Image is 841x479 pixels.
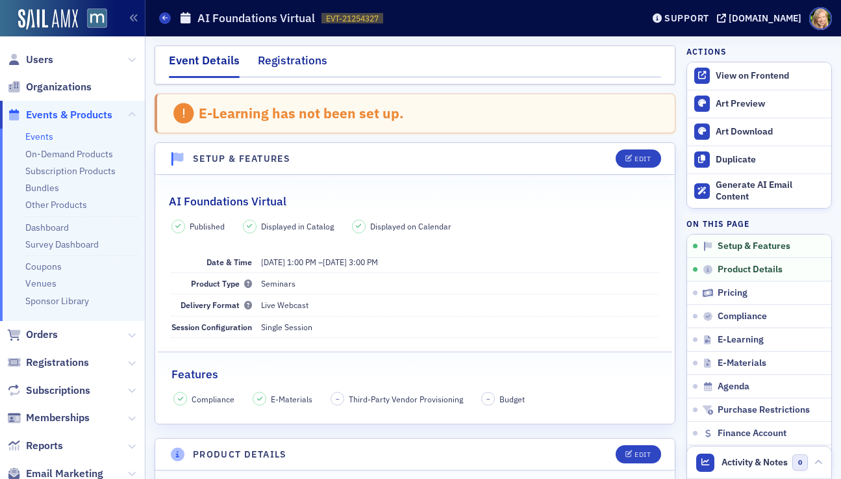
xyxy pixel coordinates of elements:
[18,9,78,30] img: SailAMX
[687,90,831,118] a: Art Preview
[25,239,99,250] a: Survey Dashboard
[171,322,252,332] span: Session Configuration
[7,439,63,453] a: Reports
[192,393,234,405] span: Compliance
[687,118,831,146] a: Art Download
[207,257,252,267] span: Date & Time
[169,52,240,78] div: Event Details
[716,179,825,202] div: Generate AI Email Content
[729,12,801,24] div: [DOMAIN_NAME]
[25,182,59,194] a: Bundles
[261,220,334,232] span: Displayed in Catalog
[261,252,659,272] dd: –
[78,8,107,31] a: View Homepage
[686,218,832,229] h4: On this page
[87,8,107,29] img: SailAMX
[26,108,112,122] span: Events & Products
[26,356,89,370] span: Registrations
[664,12,709,24] div: Support
[26,383,90,398] span: Subscriptions
[261,278,295,289] span: Seminars
[261,257,285,267] span: [DATE]
[499,393,525,405] span: Budget
[687,146,831,174] button: Duplicate
[169,193,286,210] h2: AI Foundations Virtual
[323,257,347,267] span: [DATE]
[7,356,89,370] a: Registrations
[197,10,315,26] h1: AI Foundations Virtual
[792,454,809,471] span: 0
[25,165,116,177] a: Subscription Products
[686,45,727,57] h4: Actions
[26,411,90,425] span: Memberships
[25,261,62,272] a: Coupons
[7,108,112,122] a: Events & Products
[634,451,651,458] div: Edit
[616,149,660,168] button: Edit
[349,393,463,405] span: Third-Party Vendor Provisioning
[687,62,831,90] a: View on Frontend
[287,257,316,267] time: 1:00 PM
[7,411,90,425] a: Memberships
[25,131,53,142] a: Events
[258,52,327,76] div: Registrations
[26,53,53,67] span: Users
[25,199,87,211] a: Other Products
[25,278,56,289] a: Venues
[25,148,113,160] a: On-Demand Products
[718,287,747,299] span: Pricing
[7,383,90,398] a: Subscriptions
[7,328,58,342] a: Orders
[616,445,660,463] button: Edit
[181,300,252,310] span: Delivery Format
[486,395,490,404] span: –
[26,439,63,453] span: Reports
[261,300,308,310] span: Live Webcast
[26,328,58,342] span: Orders
[722,456,788,469] span: Activity & Notes
[370,220,451,232] span: Displayed on Calendar
[193,152,290,166] h4: Setup & Features
[716,154,825,166] div: Duplicate
[326,13,379,24] span: EVT-21254327
[171,366,218,383] h2: Features
[634,155,651,162] div: Edit
[336,395,340,404] span: –
[716,126,825,138] div: Art Download
[718,240,790,252] span: Setup & Features
[26,80,92,94] span: Organizations
[718,428,786,439] span: Finance Account
[261,322,312,332] span: Single Session
[718,381,749,393] span: Agenda
[7,53,53,67] a: Users
[717,14,806,23] button: [DOMAIN_NAME]
[190,220,225,232] span: Published
[718,311,767,322] span: Compliance
[809,7,832,30] span: Profile
[718,264,783,276] span: Product Details
[716,70,825,82] div: View on Frontend
[687,174,831,209] button: Generate AI Email Content
[349,257,378,267] time: 3:00 PM
[718,334,764,346] span: E-Learning
[193,448,287,461] h4: Product Details
[718,404,810,416] span: Purchase Restrictions
[199,105,404,122] div: E-Learning has not been set up.
[716,98,825,110] div: Art Preview
[7,80,92,94] a: Organizations
[191,278,252,289] span: Product Type
[25,295,89,307] a: Sponsor Library
[271,393,312,405] span: E-Materials
[718,357,766,369] span: E-Materials
[25,222,69,233] a: Dashboard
